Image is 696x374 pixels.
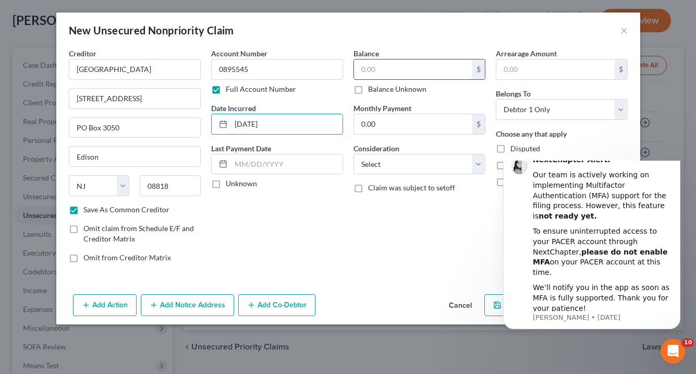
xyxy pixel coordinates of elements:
span: Omit claim from Schedule E/F and Creditor Matrix [83,224,194,243]
div: New Unsecured Nonpriority Claim [69,23,234,38]
input: Enter city... [69,147,200,166]
button: Add Co-Debtor [238,294,315,316]
button: Add Notice Address [141,294,234,316]
label: Date Incurred [211,103,256,114]
button: × [620,24,628,37]
label: Last Payment Date [211,143,271,154]
span: Claim was subject to setoff [368,183,455,192]
b: please do not enable [94,87,180,95]
label: Balance [353,48,379,59]
input: 0.00 [354,59,472,79]
iframe: Intercom live chat [661,339,686,364]
input: Apt, Suite, etc... [69,118,200,138]
p: Message from Lindsey, sent 17w ago [45,152,185,162]
label: Account Number [211,48,267,59]
label: Arrearage Amount [496,48,557,59]
input: Search creditor by name... [69,59,201,80]
div: To ensure uninterrupted access to your PACER account through NextChapter, on your PACER account a... [45,66,185,117]
label: Choose any that apply [496,128,567,139]
span: Omit from Creditor Matrix [83,253,171,262]
div: $ [615,59,627,79]
input: 0.00 [354,114,472,134]
span: Disputed [510,144,540,153]
input: Enter zip... [140,175,201,196]
b: not ready yet. [51,51,109,59]
span: Belongs To [496,89,531,98]
input: MM/DD/YYYY [231,154,343,174]
div: We’ll notify you in the app as soon as MFA is fully supported. Thank you for your patience! [45,122,185,153]
button: Save & New [484,294,553,316]
label: Full Account Number [226,84,296,94]
label: Monthly Payment [353,103,411,114]
input: MM/DD/YYYY [231,114,343,134]
iframe: Intercom notifications message [487,161,696,335]
label: Consideration [353,143,399,154]
input: 0.00 [496,59,615,79]
label: Save As Common Creditor [83,204,169,215]
button: Cancel [441,295,480,316]
div: $ [472,114,485,134]
b: MFA [45,97,63,105]
button: Add Action [73,294,137,316]
label: Balance Unknown [368,84,426,94]
input: Enter address... [69,89,200,108]
span: Creditor [69,49,96,58]
div: Our team is actively working on implementing Multifactor Authentication (MFA) support for the fil... [45,9,185,61]
input: -- [211,59,343,80]
label: Unknown [226,178,257,189]
span: 10 [682,339,694,347]
div: $ [472,59,485,79]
